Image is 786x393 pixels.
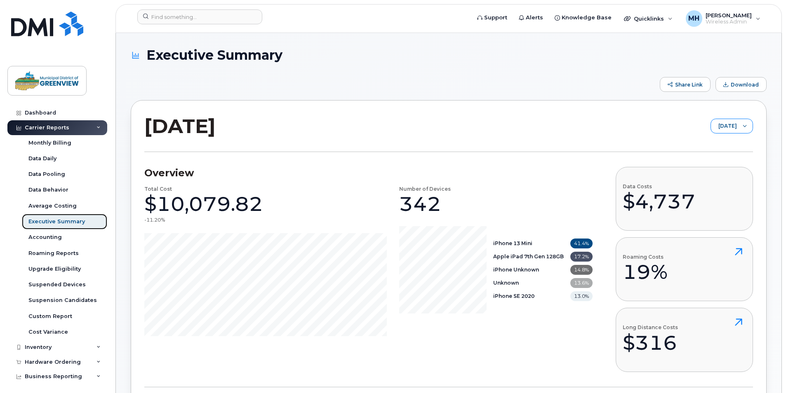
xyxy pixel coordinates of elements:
[660,77,711,92] button: Share Link
[493,267,539,273] b: iPhone Unknown
[399,192,441,216] div: 342
[493,280,519,286] b: Unknown
[570,291,593,301] span: 13.0%
[144,114,216,138] h2: [DATE]
[731,82,759,88] span: Download
[144,186,172,192] h4: Total Cost
[493,253,564,260] b: Apple iPad 7th Gen 128GB
[144,216,165,223] div: -11.20%
[616,237,753,301] button: Roaming Costs19%
[623,184,695,189] h4: Data Costs
[570,265,593,275] span: 14.8%
[711,119,737,134] span: September 2025
[570,252,593,262] span: 17.2%
[144,192,263,216] div: $10,079.82
[493,240,532,246] b: iPhone 13 Mini
[144,167,593,179] h3: Overview
[616,308,753,372] button: Long Distance Costs$316
[675,82,703,88] span: Share Link
[623,260,668,284] div: 19%
[623,330,678,355] div: $316
[715,77,767,92] button: Download
[146,48,282,62] span: Executive Summary
[493,293,534,299] b: iPhone SE 2020
[570,278,593,288] span: 13.6%
[623,189,695,214] div: $4,737
[623,325,678,330] h4: Long Distance Costs
[570,239,593,248] span: 41.4%
[623,254,668,260] h4: Roaming Costs
[399,186,451,192] h4: Number of Devices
